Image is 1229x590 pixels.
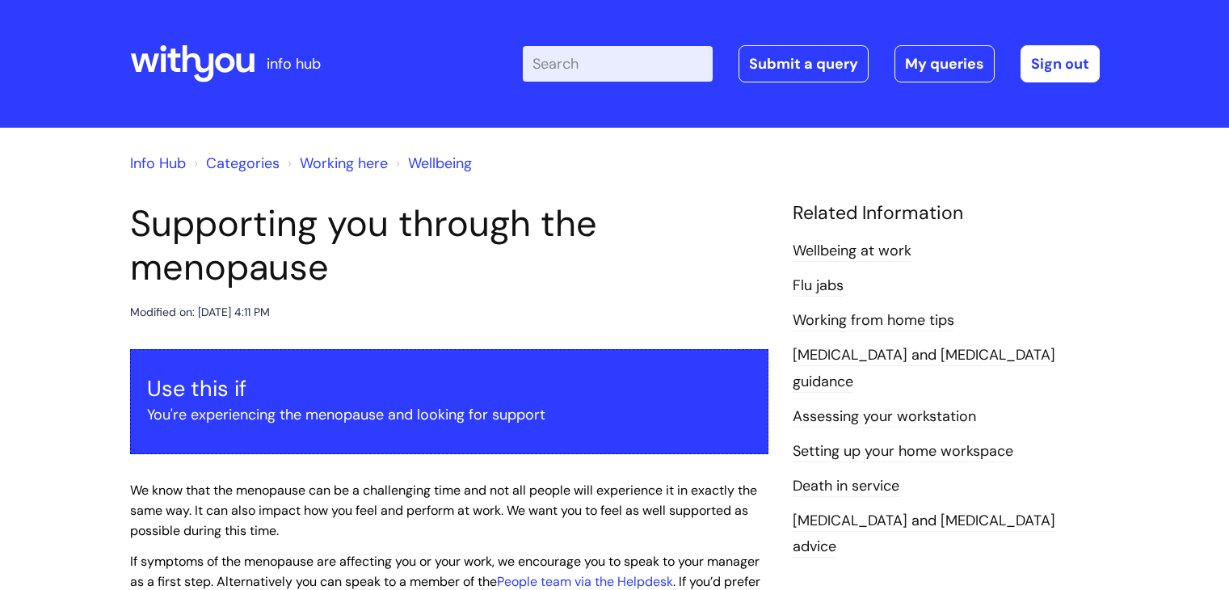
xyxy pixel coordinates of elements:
li: Wellbeing [392,150,472,176]
li: Solution home [190,150,280,176]
a: Categories [206,154,280,173]
a: Wellbeing at work [793,241,911,262]
a: Working from home tips [793,310,954,331]
span: We know that the menopause can be a challenging time and not all people will experience it in exa... [130,482,757,539]
a: Wellbeing [408,154,472,173]
li: Working here [284,150,388,176]
a: Assessing your workstation [793,407,976,428]
a: [MEDICAL_DATA] and [MEDICAL_DATA] advice [793,511,1055,558]
a: Sign out [1021,45,1100,82]
a: My queries [894,45,995,82]
input: Search [523,46,713,82]
a: Death in service [793,476,899,497]
a: Submit a query [739,45,869,82]
a: Info Hub [130,154,186,173]
a: Setting up your home workspace [793,441,1013,462]
a: Flu jabs [793,276,844,297]
p: info hub [267,51,321,77]
a: People team via the Helpdesk [497,573,673,590]
h4: Related Information [793,202,1100,225]
h3: Use this if [147,376,751,402]
h1: Supporting you through the menopause [130,202,768,289]
p: You're experiencing the menopause and looking for support [147,402,751,428]
div: | - [523,45,1100,82]
a: [MEDICAL_DATA] and [MEDICAL_DATA] guidance [793,345,1055,392]
a: Working here [300,154,388,173]
div: Modified on: [DATE] 4:11 PM [130,302,270,322]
